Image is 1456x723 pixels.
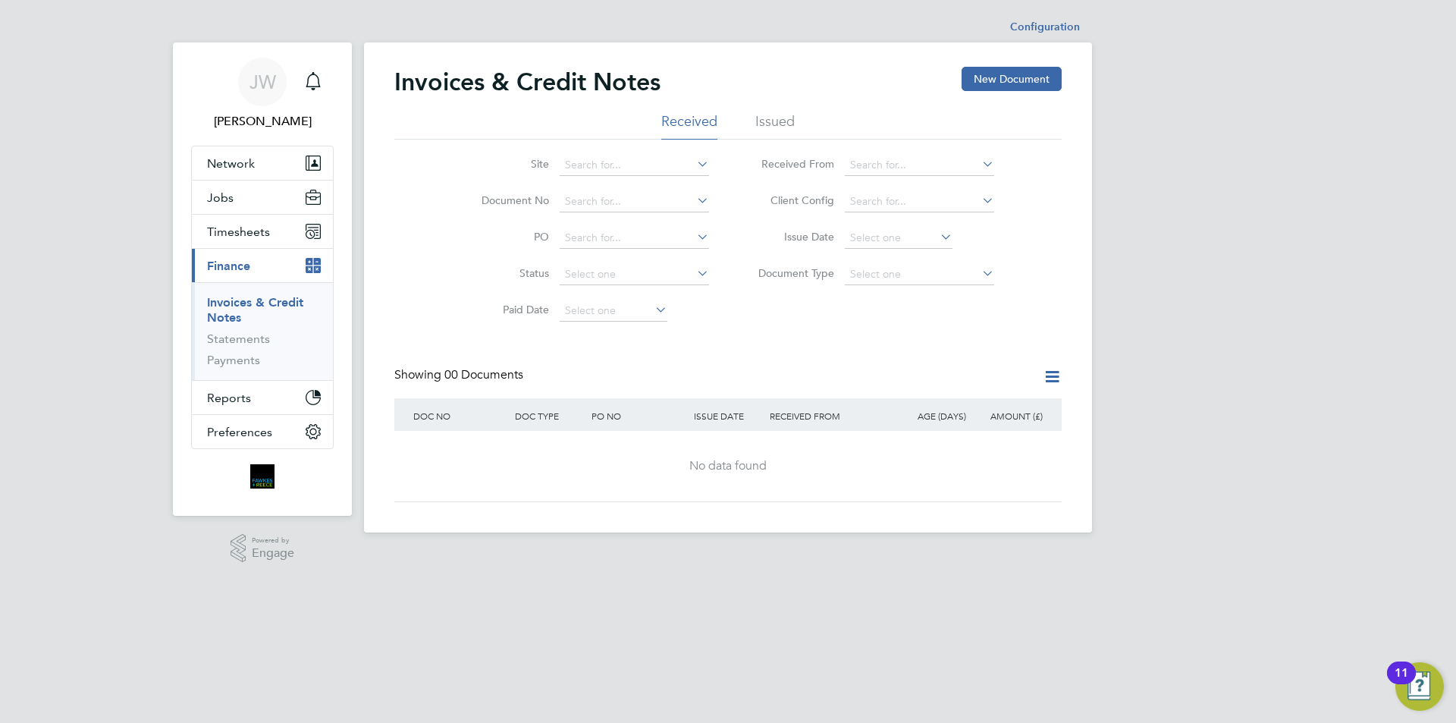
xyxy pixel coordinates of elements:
[747,157,834,171] label: Received From
[394,367,526,383] div: Showing
[462,266,549,280] label: Status
[755,112,795,140] li: Issued
[191,112,334,130] span: Joanna Whyms
[191,58,334,130] a: JW[PERSON_NAME]
[845,155,994,176] input: Search for...
[207,353,260,367] a: Payments
[249,72,276,92] span: JW
[747,230,834,244] label: Issue Date
[192,282,333,380] div: Finance
[560,191,709,212] input: Search for...
[462,303,549,316] label: Paid Date
[1395,673,1408,693] div: 11
[588,398,689,433] div: PO NO
[192,381,333,414] button: Reports
[192,181,333,214] button: Jobs
[661,112,717,140] li: Received
[560,155,709,176] input: Search for...
[207,295,303,325] a: Invoices & Credit Notes
[845,191,994,212] input: Search for...
[207,156,255,171] span: Network
[207,225,270,239] span: Timesheets
[444,367,523,382] span: 00 Documents
[192,146,333,180] button: Network
[1010,12,1080,42] li: Configuration
[462,157,549,171] label: Site
[173,42,352,516] nav: Main navigation
[409,458,1046,474] div: No data found
[207,391,251,405] span: Reports
[560,264,709,285] input: Select one
[207,332,270,346] a: Statements
[462,230,549,244] label: PO
[252,547,294,560] span: Engage
[207,190,234,205] span: Jobs
[747,266,834,280] label: Document Type
[1395,662,1444,711] button: Open Resource Center, 11 new notifications
[747,193,834,207] label: Client Config
[462,193,549,207] label: Document No
[970,398,1046,433] div: AMOUNT (£)
[192,215,333,248] button: Timesheets
[409,398,511,433] div: DOC NO
[394,67,661,97] h2: Invoices & Credit Notes
[560,228,709,249] input: Search for...
[893,398,970,433] div: AGE (DAYS)
[250,464,275,489] img: bromak-logo-retina.png
[231,534,295,563] a: Powered byEngage
[962,67,1062,91] button: New Document
[845,264,994,285] input: Select one
[560,300,667,322] input: Select one
[766,398,893,433] div: RECEIVED FROM
[192,249,333,282] button: Finance
[207,259,250,273] span: Finance
[191,464,334,489] a: Go to home page
[192,415,333,448] button: Preferences
[511,398,588,433] div: DOC TYPE
[690,398,767,433] div: ISSUE DATE
[252,534,294,547] span: Powered by
[207,425,272,439] span: Preferences
[845,228,952,249] input: Select one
